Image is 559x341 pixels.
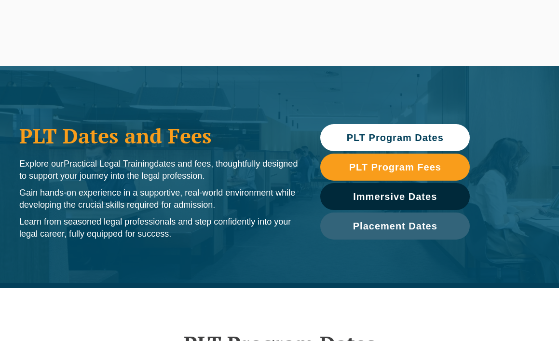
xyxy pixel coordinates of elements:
a: PLT Program Dates [320,124,470,151]
span: PLT Program Dates [347,133,444,142]
p: Learn from seasoned legal professionals and step confidently into your legal career, fully equipp... [19,216,301,240]
a: PLT Program Fees [320,154,470,181]
span: Immersive Dates [353,192,437,201]
span: PLT Program Fees [349,162,441,172]
span: Practical Legal Training [64,159,154,169]
p: Gain hands-on experience in a supportive, real-world environment while developing the crucial ski... [19,187,301,211]
a: Immersive Dates [320,183,470,210]
p: Explore our dates and fees, thoughtfully designed to support your journey into the legal profession. [19,158,301,182]
span: Placement Dates [353,221,437,231]
h1: PLT Dates and Fees [19,124,301,148]
a: Placement Dates [320,213,470,240]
